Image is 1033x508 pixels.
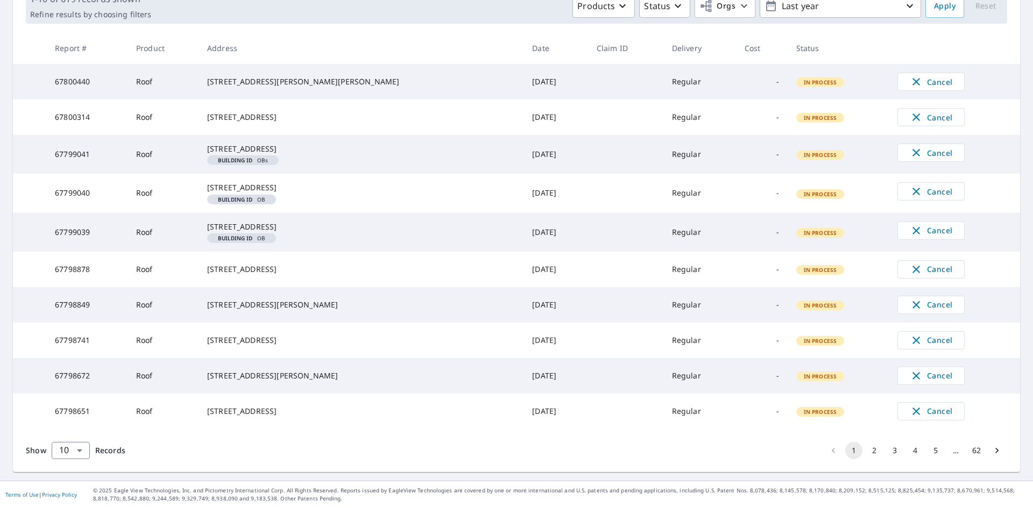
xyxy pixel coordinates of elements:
span: OBs [211,158,274,163]
td: Roof [128,358,199,393]
td: Regular [663,393,736,429]
td: Regular [663,64,736,99]
td: [DATE] [523,252,588,287]
button: Cancel [897,367,965,385]
a: Privacy Policy [42,491,77,498]
button: Cancel [897,331,965,349]
a: Terms of Use [5,491,39,498]
span: Cancel [909,75,953,88]
div: [STREET_ADDRESS] [207,221,515,232]
td: 67798849 [46,287,128,323]
td: Roof [128,393,199,429]
button: Go to page 4 [907,442,924,459]
td: Roof [128,323,199,358]
span: In Process [797,114,844,121]
td: Regular [663,358,736,393]
div: [STREET_ADDRESS][PERSON_NAME][PERSON_NAME] [207,76,515,87]
button: Cancel [897,73,965,91]
span: In Process [797,190,844,198]
td: 67799041 [46,135,128,174]
span: Cancel [909,224,953,237]
span: OB [211,235,272,241]
p: Refine results by choosing filters [30,10,151,19]
span: Cancel [909,111,953,124]
span: In Process [797,302,844,309]
th: Claim ID [588,32,663,64]
td: [DATE] [523,287,588,323]
td: 67799040 [46,174,128,212]
td: Roof [128,213,199,252]
div: … [947,445,965,456]
td: 67798672 [46,358,128,393]
th: Date [523,32,588,64]
td: [DATE] [523,99,588,135]
td: - [736,252,788,287]
span: Cancel [909,263,953,276]
span: In Process [797,151,844,159]
span: In Process [797,408,844,416]
span: Cancel [909,334,953,347]
div: [STREET_ADDRESS] [207,144,515,154]
td: - [736,174,788,212]
td: [DATE] [523,64,588,99]
nav: pagination navigation [823,442,1007,459]
td: 67800314 [46,99,128,135]
button: page 1 [845,442,862,459]
button: Cancel [897,402,965,420]
span: In Process [797,229,844,237]
div: [STREET_ADDRESS] [207,182,515,193]
span: Cancel [909,298,953,311]
th: Report # [46,32,128,64]
span: Records [95,445,125,455]
td: - [736,287,788,323]
td: 67800440 [46,64,128,99]
td: - [736,64,788,99]
div: [STREET_ADDRESS] [207,406,515,417]
td: Regular [663,287,736,323]
th: Cost [736,32,788,64]
td: [DATE] [523,358,588,393]
td: 67799039 [46,213,128,252]
button: Go to page 3 [886,442,903,459]
div: [STREET_ADDRESS][PERSON_NAME] [207,299,515,310]
span: Show [26,445,46,455]
span: Cancel [909,369,953,382]
em: Building ID [218,235,253,241]
td: - [736,99,788,135]
td: Regular [663,174,736,212]
span: In Process [797,373,844,380]
td: [DATE] [523,213,588,252]
button: Cancel [897,296,965,314]
td: Roof [128,64,199,99]
td: - [736,213,788,252]
div: [STREET_ADDRESS][PERSON_NAME] [207,370,515,381]
span: In Process [797,266,844,274]
td: 67798651 [46,393,128,429]
td: Roof [128,174,199,212]
button: Cancel [897,260,965,278]
td: Regular [663,99,736,135]
th: Status [788,32,889,64]
td: - [736,393,788,429]
button: Cancel [897,108,965,126]
td: Regular [663,323,736,358]
span: OB [211,197,272,202]
td: Regular [663,135,736,174]
div: 10 [52,435,90,466]
td: 67798741 [46,323,128,358]
th: Delivery [663,32,736,64]
td: Roof [128,99,199,135]
td: Roof [128,252,199,287]
p: © 2025 Eagle View Technologies, Inc. and Pictometry International Corp. All Rights Reserved. Repo... [93,486,1028,503]
td: Regular [663,213,736,252]
div: [STREET_ADDRESS] [207,335,515,346]
span: Cancel [909,405,953,418]
span: Cancel [909,146,953,159]
button: Go to page 2 [866,442,883,459]
button: Cancel [897,221,965,240]
td: - [736,358,788,393]
td: [DATE] [523,135,588,174]
button: Go to page 62 [968,442,985,459]
th: Address [199,32,523,64]
button: Cancel [897,144,965,162]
